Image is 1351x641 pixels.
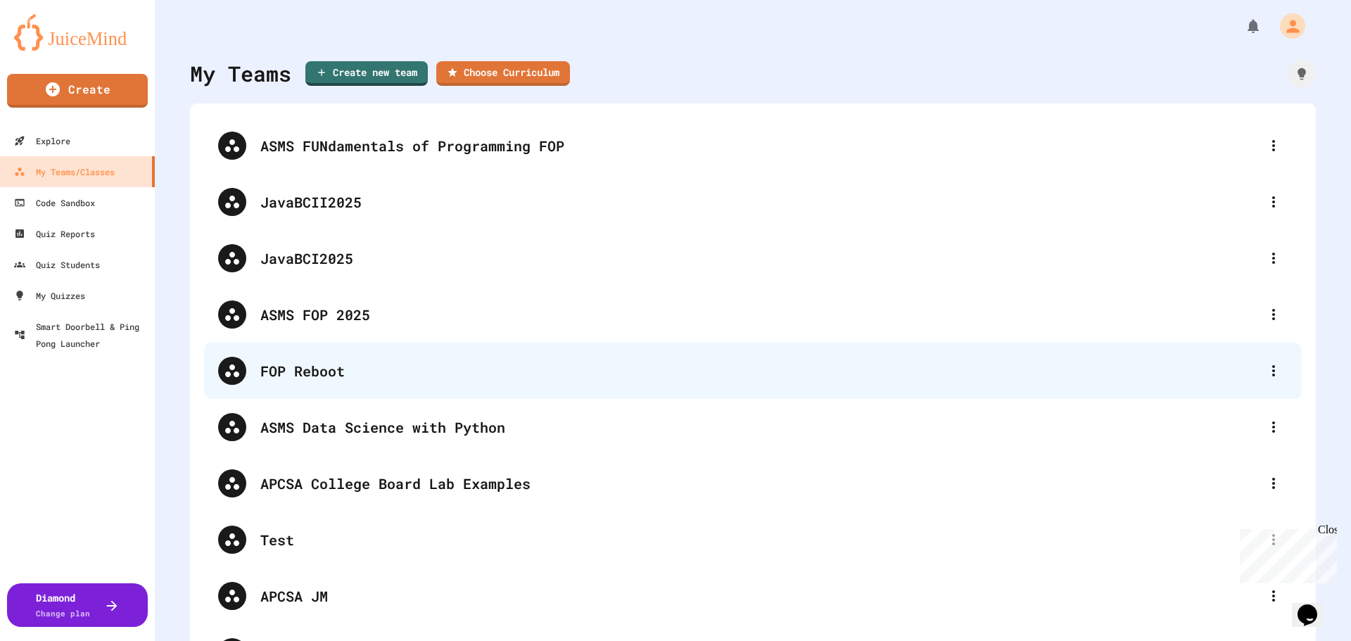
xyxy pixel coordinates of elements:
[6,6,97,89] div: Chat with us now!Close
[7,74,148,108] a: Create
[1219,14,1265,38] div: My Notifications
[14,194,95,211] div: Code Sandbox
[260,585,1260,607] div: APCSA JM
[190,58,291,89] div: My Teams
[260,191,1260,212] div: JavaBCII2025
[305,61,428,86] a: Create new team
[1234,523,1337,583] iframe: chat widget
[260,304,1260,325] div: ASMS FOP 2025
[14,14,141,51] img: logo-orange.svg
[36,590,90,620] div: Diamond
[14,287,85,304] div: My Quizzes
[14,318,149,352] div: Smart Doorbell & Ping Pong Launcher
[204,230,1302,286] div: JavaBCI2025
[1265,10,1309,42] div: My Account
[1288,60,1316,88] div: How it works
[436,61,570,86] a: Choose Curriculum
[260,529,1260,550] div: Test
[204,286,1302,343] div: ASMS FOP 2025
[14,163,115,180] div: My Teams/Classes
[204,455,1302,512] div: APCSA College Board Lab Examples
[260,360,1260,381] div: FOP Reboot
[1292,585,1337,627] iframe: chat widget
[14,225,95,242] div: Quiz Reports
[260,417,1260,438] div: ASMS Data Science with Python
[204,568,1302,624] div: APCSA JM
[260,248,1260,269] div: JavaBCI2025
[204,399,1302,455] div: ASMS Data Science with Python
[204,343,1302,399] div: FOP Reboot
[36,608,90,618] span: Change plan
[14,256,100,273] div: Quiz Students
[204,512,1302,568] div: Test
[260,135,1260,156] div: ASMS FUNdamentals of Programming FOP
[260,473,1260,494] div: APCSA College Board Lab Examples
[204,118,1302,174] div: ASMS FUNdamentals of Programming FOP
[7,583,148,627] button: DiamondChange plan
[204,174,1302,230] div: JavaBCII2025
[14,132,70,149] div: Explore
